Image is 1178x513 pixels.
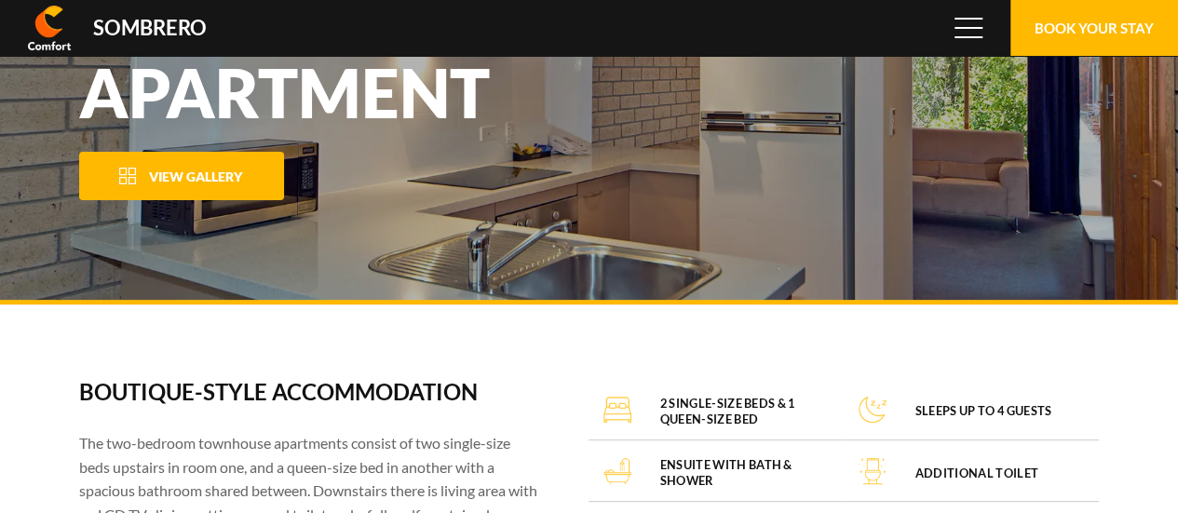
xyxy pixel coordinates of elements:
img: Sleeps up to 4 guests [859,396,887,424]
img: Ensuite with bath & shower [603,457,631,485]
h4: Ensuite with bath & shower [659,457,829,490]
span: View Gallery [149,169,242,184]
h4: 2 single-size beds & 1 queen-size bed [659,396,829,428]
img: 2 single-size beds & 1 queen-size bed [603,396,631,424]
img: Additional toilet [859,457,887,485]
h4: Additional toilet [914,466,1037,481]
h3: Boutique-style accommodation [79,379,538,405]
img: Open Gallery [118,167,137,185]
button: View Gallery [79,152,284,200]
span: Menu [955,18,982,38]
h4: Sleeps up to 4 guests [914,403,1051,419]
div: Sombrero [93,18,207,38]
img: Comfort Inn & Suites Sombrero [28,6,71,50]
